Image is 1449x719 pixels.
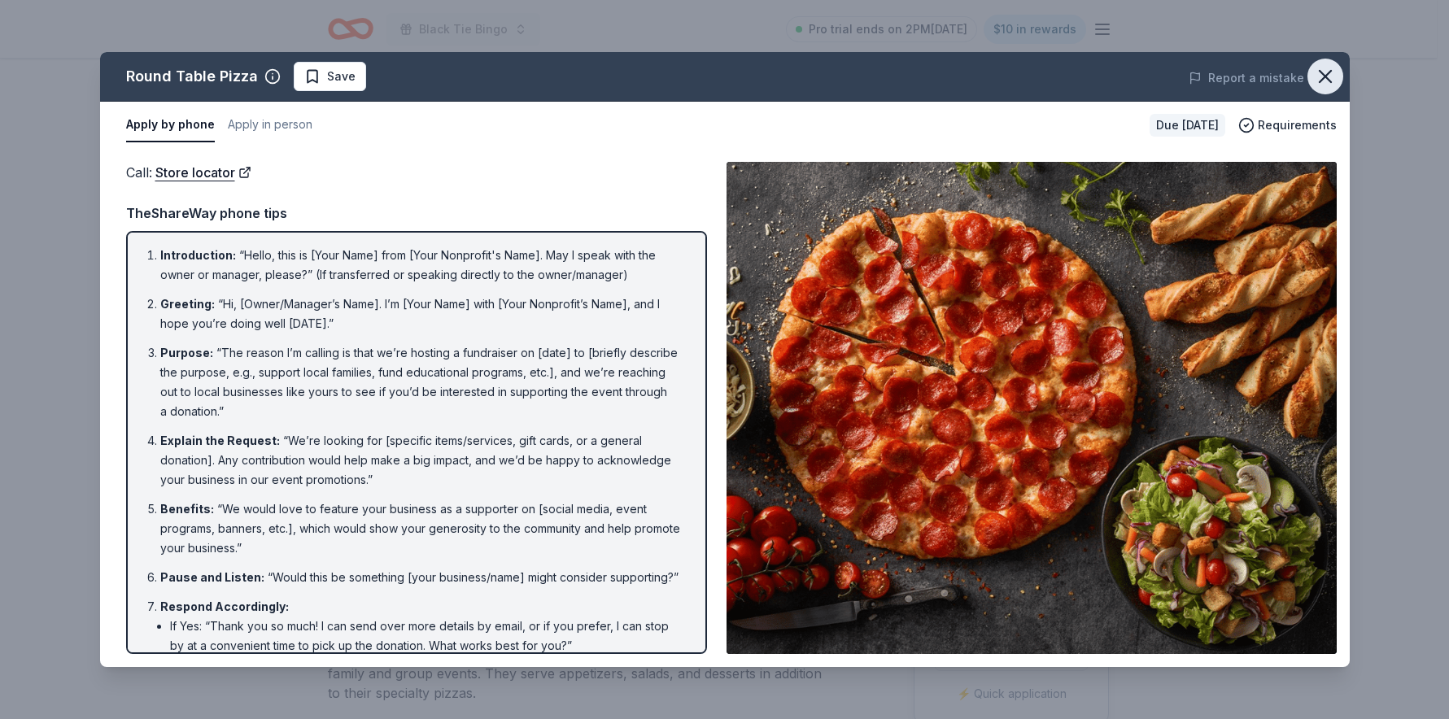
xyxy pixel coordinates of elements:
[327,67,356,86] span: Save
[1238,115,1337,135] button: Requirements
[160,570,264,584] span: Pause and Listen :
[160,502,214,516] span: Benefits :
[126,203,707,224] div: TheShareWay phone tips
[126,162,707,183] div: Call :
[160,343,683,421] li: “The reason I’m calling is that we’re hosting a fundraiser on [date] to [briefly describe the pur...
[126,108,215,142] button: Apply by phone
[1258,115,1337,135] span: Requirements
[294,62,366,91] button: Save
[160,346,213,359] span: Purpose :
[1150,114,1225,137] div: Due [DATE]
[160,297,215,311] span: Greeting :
[160,431,683,490] li: “We’re looking for [specific items/services, gift cards, or a general donation]. Any contribution...
[160,246,683,285] li: “Hello, this is [Your Name] from [Your Nonprofit's Name]. May I speak with the owner or manager, ...
[155,162,251,183] a: Store locator
[160,599,289,613] span: Respond Accordingly :
[160,434,280,447] span: Explain the Request :
[228,108,312,142] button: Apply in person
[126,63,258,89] div: Round Table Pizza
[160,248,236,262] span: Introduction :
[727,162,1337,654] img: Image for Round Table Pizza
[160,499,683,558] li: “We would love to feature your business as a supporter on [social media, event programs, banners,...
[160,568,683,587] li: “Would this be something [your business/name] might consider supporting?”
[170,617,683,656] li: If Yes: “Thank you so much! I can send over more details by email, or if you prefer, I can stop b...
[1189,68,1304,88] button: Report a mistake
[160,294,683,333] li: “Hi, [Owner/Manager’s Name]. I’m [Your Name] with [Your Nonprofit’s Name], and I hope you’re doin...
